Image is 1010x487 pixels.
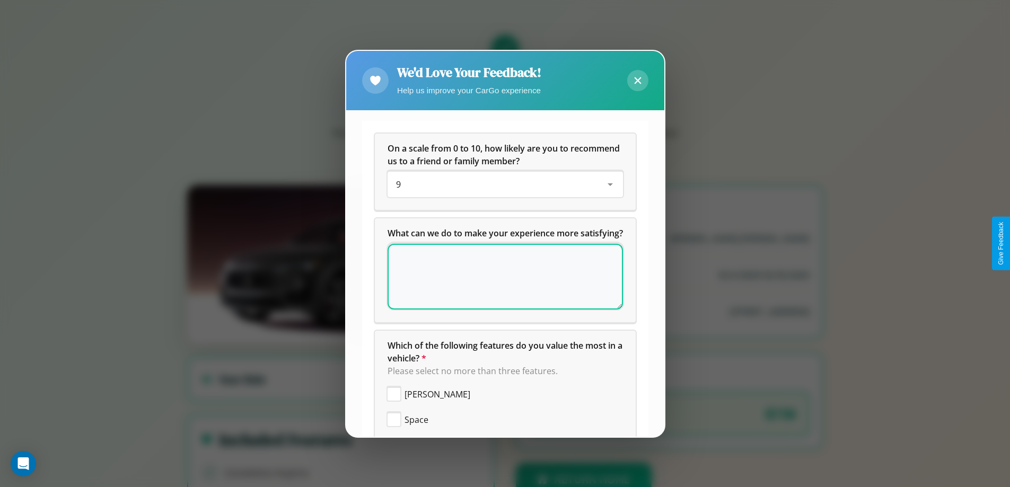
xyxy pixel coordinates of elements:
span: Which of the following features do you value the most in a vehicle? [388,340,625,364]
span: 9 [396,179,401,190]
div: On a scale from 0 to 10, how likely are you to recommend us to a friend or family member? [388,172,623,197]
span: What can we do to make your experience more satisfying? [388,227,623,239]
span: Space [405,413,428,426]
p: Help us improve your CarGo experience [397,83,541,98]
span: On a scale from 0 to 10, how likely are you to recommend us to a friend or family member? [388,143,622,167]
div: Open Intercom Messenger [11,451,36,476]
div: Give Feedback [997,222,1005,265]
span: Please select no more than three features. [388,365,558,377]
span: [PERSON_NAME] [405,388,470,401]
h5: On a scale from 0 to 10, how likely are you to recommend us to a friend or family member? [388,142,623,167]
div: On a scale from 0 to 10, how likely are you to recommend us to a friend or family member? [375,134,636,210]
h2: We'd Love Your Feedback! [397,64,541,81]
